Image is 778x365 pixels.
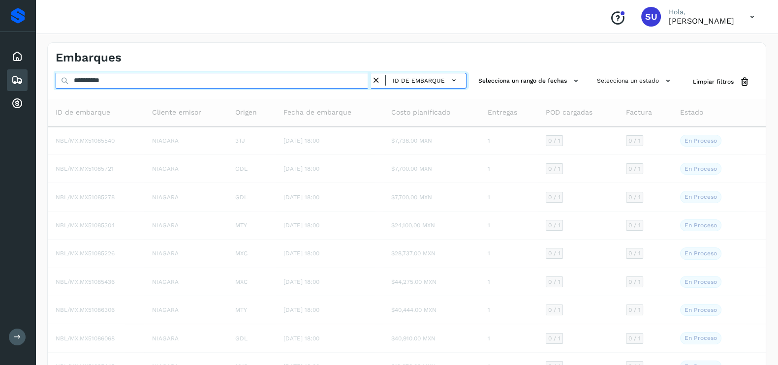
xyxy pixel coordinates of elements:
[56,51,122,65] h4: Embarques
[283,107,351,118] span: Fecha de embarque
[383,127,480,155] td: $7,738.00 MXN
[685,222,717,229] p: En proceso
[227,240,276,268] td: MXC
[56,107,110,118] span: ID de embarque
[693,77,734,86] span: Limpiar filtros
[144,127,228,155] td: NIAGARA
[383,296,480,324] td: $40,444.00 MXN
[56,306,115,313] span: NBL/MX.MX51086306
[548,335,560,341] span: 0 / 1
[626,107,652,118] span: Factura
[628,335,641,341] span: 0 / 1
[685,165,717,172] p: En proceso
[152,107,201,118] span: Cliente emisor
[144,296,228,324] td: NIAGARA
[227,183,276,211] td: GDL
[56,335,115,342] span: NBL/MX.MX51086068
[283,137,319,144] span: [DATE] 18:00
[227,268,276,296] td: MXC
[548,307,560,313] span: 0 / 1
[56,250,115,257] span: NBL/MX.MX51085226
[283,306,319,313] span: [DATE] 18:00
[283,165,319,172] span: [DATE] 18:00
[235,107,257,118] span: Origen
[474,73,585,89] button: Selecciona un rango de fechas
[487,107,517,118] span: Entregas
[479,296,537,324] td: 1
[479,268,537,296] td: 1
[685,250,717,257] p: En proceso
[685,73,758,91] button: Limpiar filtros
[383,183,480,211] td: $7,700.00 MXN
[628,166,641,172] span: 0 / 1
[283,194,319,201] span: [DATE] 18:00
[383,155,480,183] td: $7,700.00 MXN
[56,137,115,144] span: NBL/MX.MX51085540
[548,250,560,256] span: 0 / 1
[669,16,734,26] p: Sayra Ugalde
[227,324,276,352] td: GDL
[7,93,28,115] div: Cuentas por cobrar
[479,212,537,240] td: 1
[283,250,319,257] span: [DATE] 18:00
[144,240,228,268] td: NIAGARA
[685,306,717,313] p: En proceso
[548,194,560,200] span: 0 / 1
[628,307,641,313] span: 0 / 1
[383,268,480,296] td: $44,275.00 MXN
[680,107,703,118] span: Estado
[548,138,560,144] span: 0 / 1
[546,107,592,118] span: POD cargadas
[283,335,319,342] span: [DATE] 18:00
[628,194,641,200] span: 0 / 1
[685,278,717,285] p: En proceso
[628,138,641,144] span: 0 / 1
[593,73,677,89] button: Selecciona un estado
[479,324,537,352] td: 1
[669,8,734,16] p: Hola,
[479,240,537,268] td: 1
[628,279,641,285] span: 0 / 1
[283,278,319,285] span: [DATE] 18:00
[479,183,537,211] td: 1
[56,194,115,201] span: NBL/MX.MX51085278
[391,107,450,118] span: Costo planificado
[227,155,276,183] td: GDL
[685,137,717,144] p: En proceso
[144,212,228,240] td: NIAGARA
[548,222,560,228] span: 0 / 1
[144,183,228,211] td: NIAGARA
[393,76,445,85] span: ID de embarque
[685,335,717,341] p: En proceso
[283,222,319,229] span: [DATE] 18:00
[7,69,28,91] div: Embarques
[548,166,560,172] span: 0 / 1
[7,46,28,67] div: Inicio
[390,73,462,88] button: ID de embarque
[479,127,537,155] td: 1
[144,155,228,183] td: NIAGARA
[56,165,114,172] span: NBL/MX.MX51085721
[383,212,480,240] td: $24,100.00 MXN
[628,250,641,256] span: 0 / 1
[383,240,480,268] td: $28,737.00 MXN
[227,127,276,155] td: 3TJ
[383,324,480,352] td: $40,910.00 MXN
[227,212,276,240] td: MTY
[56,222,115,229] span: NBL/MX.MX51085304
[548,279,560,285] span: 0 / 1
[144,324,228,352] td: NIAGARA
[685,193,717,200] p: En proceso
[144,268,228,296] td: NIAGARA
[227,296,276,324] td: MTY
[479,155,537,183] td: 1
[56,278,115,285] span: NBL/MX.MX51085436
[628,222,641,228] span: 0 / 1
